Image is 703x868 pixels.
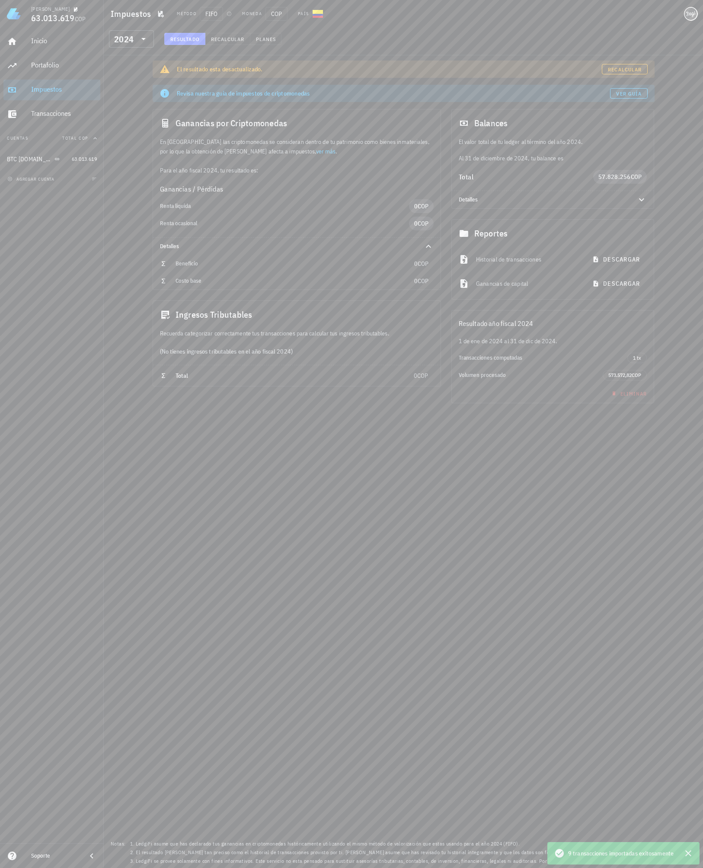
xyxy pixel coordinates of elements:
span: 63.013.619 [31,12,75,24]
span: COP [417,372,428,380]
a: Inicio [3,31,100,52]
span: 0 [414,260,418,268]
div: Detalles [452,191,654,208]
span: 9 transacciones importadas exitosamente [568,849,674,858]
div: Método [177,10,196,17]
li: LedgiFi se provee solamente con fines informativos. Este servicio no esta pensado para sustituir ... [136,857,693,865]
button: Eliminar [606,387,651,399]
div: (No tienes ingresos tributables en el año fiscal 2024) [153,338,441,365]
h1: Impuestos [111,7,154,21]
span: COP [418,260,428,268]
span: 573.572,82 [608,372,632,378]
span: COP [418,202,428,210]
div: [PERSON_NAME] [31,6,70,13]
span: 0 [414,202,418,210]
div: BTC [DOMAIN_NAME] [7,156,53,163]
span: 0 [414,372,417,380]
span: Total COP [62,135,88,141]
div: avatar [684,7,698,21]
div: Detalles [160,243,413,250]
img: LedgiFi [7,7,21,21]
button: Planes [250,33,282,45]
div: Ingresos Tributables [153,301,441,329]
button: descargar [587,276,647,291]
span: COP [418,220,428,227]
div: Resultado año fiscal 2024 [452,310,654,336]
p: El valor total de tu ledger al término del año 2024. [459,137,647,147]
span: FIFO [200,7,223,21]
div: Transacciones [31,109,97,118]
div: El resultado esta desactualizado. [177,65,602,73]
span: Planes [256,36,276,42]
span: Recalcular [211,36,245,42]
li: El resultado [PERSON_NAME] tan preciso como el historial de transacciones provisto por ti. [PERSO... [136,848,693,857]
div: 2024 [114,35,134,44]
div: Detalles [459,196,626,203]
div: 1 de ene de 2024 al 31 de dic de 2024. [452,336,654,346]
div: Historial de transacciones [476,250,580,269]
div: Reportes [452,220,654,247]
a: ver más [316,147,336,155]
button: Resultado [164,33,205,45]
div: Ganancias de capital [476,274,580,293]
span: agregar cuenta [9,176,54,182]
a: Portafolio [3,55,100,76]
span: 57.828.256 [598,173,631,181]
div: Impuestos [31,85,97,93]
span: COP [265,7,288,21]
div: Renta liquida [160,203,409,210]
span: 1 tx [633,353,641,363]
button: CuentasTotal COP [3,128,100,149]
div: Transacciones computadas [459,354,628,361]
div: Ganancias por Criptomonedas [153,109,441,137]
span: 63.013.619 [72,156,97,162]
div: Total [459,173,594,180]
footer: Notas: [104,837,703,868]
div: Al 31 de diciembre de 2024, tu balance es [452,137,654,163]
span: COP [418,277,428,285]
a: Ver guía [610,88,648,99]
span: Total [176,372,189,380]
div: Revisa nuestra guía de impuestos de criptomonedas [177,89,610,98]
span: Costo base [176,277,201,284]
div: Moneda [242,10,262,17]
div: Soporte [31,852,80,859]
div: 2024 [109,30,154,48]
span: Ver guía [616,90,642,97]
span: 0 [414,277,418,285]
div: En [GEOGRAPHIC_DATA] las criptomonedas se consideran dentro de tu patrimonio como bienes inmateri... [153,137,441,175]
span: descargar [594,255,640,263]
button: agregar cuenta [5,175,58,183]
span: 0 [414,220,418,227]
span: Eliminar [610,390,647,397]
div: CO-icon [313,9,323,19]
a: BTC [DOMAIN_NAME] 63.013.619 [3,149,100,169]
span: Resultado [170,36,200,42]
span: Beneficio [176,260,198,267]
div: Inicio [31,37,97,45]
div: Balances [452,109,654,137]
span: descargar [594,280,640,287]
span: Ganancias / Pérdidas [160,184,224,194]
li: LedgiFi asume que has declarado tus ganancias en criptomonedas históricamente utilizando el mismo... [136,839,693,848]
div: Renta ocasional [160,220,409,227]
div: Volumen procesado [459,372,603,379]
div: Portafolio [31,61,97,69]
span: COP [75,15,86,23]
div: País [298,10,309,17]
button: Recalcular [205,33,250,45]
span: COP [632,372,641,378]
div: Detalles [153,238,441,255]
div: Recuerda categorizar correctamente tus transacciones para calcular tus ingresos tributables. [153,329,441,338]
a: Impuestos [3,80,100,100]
span: COP [631,173,642,181]
a: Recalcular [602,64,648,74]
button: descargar [587,252,647,267]
a: Transacciones [3,104,100,124]
span: Recalcular [607,66,642,73]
